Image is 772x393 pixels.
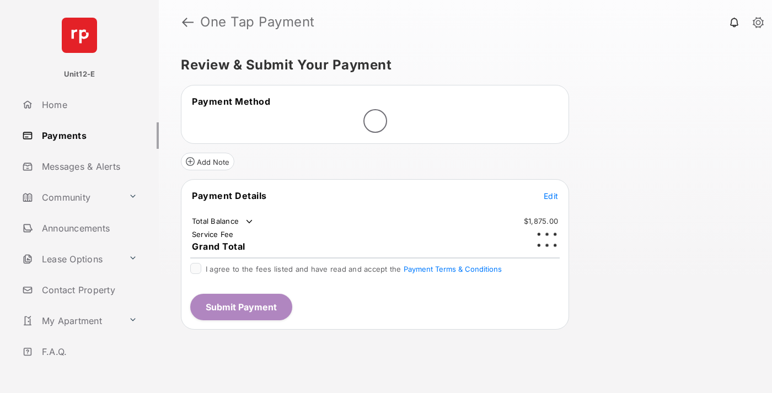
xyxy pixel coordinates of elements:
[200,15,315,29] strong: One Tap Payment
[62,18,97,53] img: svg+xml;base64,PHN2ZyB4bWxucz0iaHR0cDovL3d3dy53My5vcmcvMjAwMC9zdmciIHdpZHRoPSI2NCIgaGVpZ2h0PSI2NC...
[192,96,270,107] span: Payment Method
[18,122,159,149] a: Payments
[192,190,267,201] span: Payment Details
[181,58,741,72] h5: Review & Submit Your Payment
[64,69,95,80] p: Unit12-E
[18,338,159,365] a: F.A.Q.
[404,265,502,273] button: I agree to the fees listed and have read and accept the
[18,184,124,211] a: Community
[18,246,124,272] a: Lease Options
[18,153,159,180] a: Messages & Alerts
[544,190,558,201] button: Edit
[206,265,502,273] span: I agree to the fees listed and have read and accept the
[18,277,159,303] a: Contact Property
[192,241,245,252] span: Grand Total
[18,215,159,241] a: Announcements
[190,294,292,320] button: Submit Payment
[191,229,234,239] td: Service Fee
[544,191,558,201] span: Edit
[18,308,124,334] a: My Apartment
[523,216,559,226] td: $1,875.00
[18,91,159,118] a: Home
[191,216,255,227] td: Total Balance
[181,153,234,170] button: Add Note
